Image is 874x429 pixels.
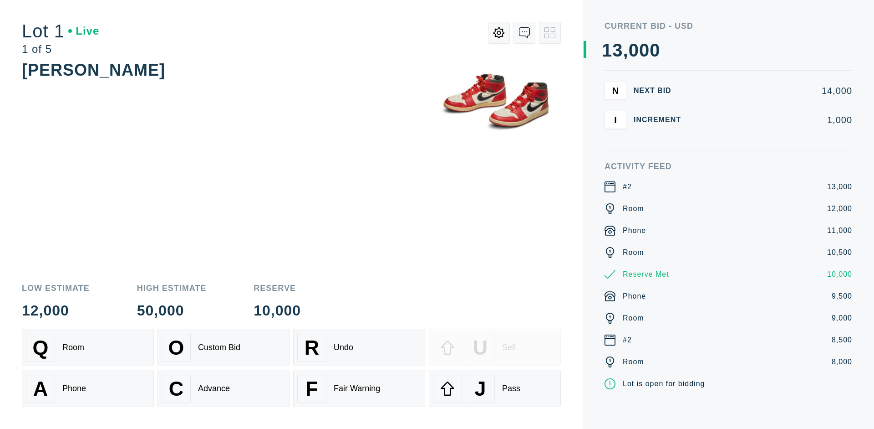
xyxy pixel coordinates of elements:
button: JPass [429,370,561,407]
div: 9,500 [832,291,852,302]
div: 14,000 [696,86,852,95]
div: Lot is open for bidding [623,378,705,389]
div: 10,000 [827,269,852,280]
button: USell [429,329,561,366]
button: FFair Warning [293,370,425,407]
div: 50,000 [137,303,207,318]
div: 1 of 5 [22,44,99,55]
div: 12,000 [22,303,90,318]
div: 9,000 [832,313,852,324]
button: APhone [22,370,154,407]
span: I [614,114,617,125]
div: Reserve [254,284,301,292]
div: 12,000 [827,203,852,214]
div: High Estimate [137,284,207,292]
div: Custom Bid [198,343,240,352]
div: 10,500 [827,247,852,258]
div: 3 [612,41,623,59]
div: Fair Warning [334,384,380,393]
div: Room [623,203,644,214]
div: Room [623,247,644,258]
div: 8,500 [832,335,852,346]
div: 11,000 [827,225,852,236]
span: A [33,377,48,400]
div: 0 [639,41,650,59]
div: 1 [602,41,612,59]
button: CAdvance [158,370,290,407]
div: Advance [198,384,230,393]
span: F [305,377,318,400]
div: 13,000 [827,181,852,192]
div: Room [623,357,644,367]
div: 0 [650,41,660,59]
span: C [169,377,183,400]
div: Increment [634,116,688,124]
div: 1,000 [696,115,852,124]
span: N [612,85,619,96]
button: QRoom [22,329,154,366]
div: , [623,41,629,223]
div: Pass [502,384,520,393]
div: 10,000 [254,303,301,318]
span: U [473,336,488,359]
div: [PERSON_NAME] [22,61,165,79]
div: #2 [623,335,632,346]
div: Next Bid [634,87,688,94]
div: #2 [623,181,632,192]
div: Current Bid - USD [605,22,852,30]
div: 8,000 [832,357,852,367]
span: R [305,336,319,359]
div: Phone [62,384,86,393]
button: I [605,111,626,129]
div: Live [68,26,99,36]
button: RUndo [293,329,425,366]
div: Phone [623,291,646,302]
div: Room [62,343,84,352]
div: Low Estimate [22,284,90,292]
span: Q [33,336,49,359]
div: Undo [334,343,353,352]
span: J [474,377,486,400]
span: O [168,336,184,359]
div: Sell [502,343,516,352]
button: OCustom Bid [158,329,290,366]
div: Phone [623,225,646,236]
div: Reserve Met [623,269,669,280]
div: Lot 1 [22,22,99,40]
div: 0 [629,41,639,59]
div: Room [623,313,644,324]
button: N [605,82,626,100]
div: Activity Feed [605,162,852,171]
